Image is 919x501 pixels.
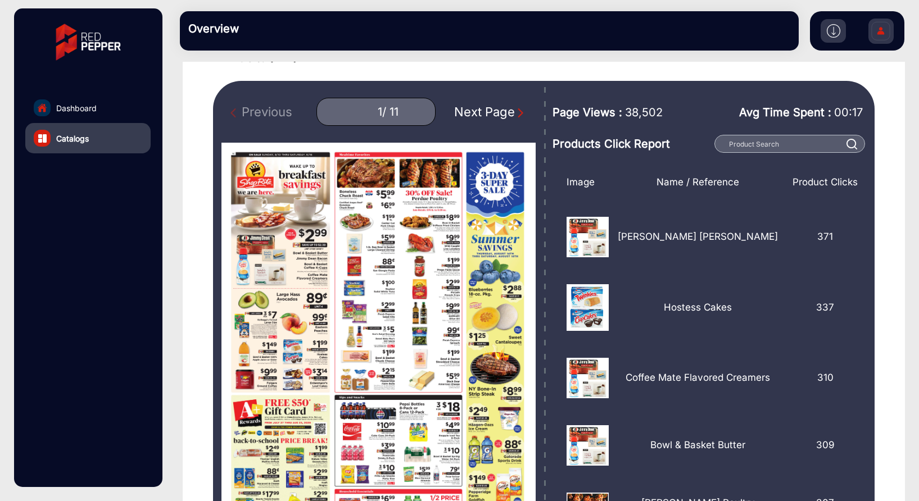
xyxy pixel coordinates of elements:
[846,139,858,149] img: prodSearch%20_white.svg
[626,371,770,385] p: Coffee Mate Flavored Creamers
[664,300,732,315] p: Hostess Cakes
[56,102,97,114] span: Dashboard
[382,105,399,119] div: / 11
[787,284,863,331] div: 337
[567,217,609,257] img: 1754042534000pg1_7.png
[553,137,711,151] h3: Products Click Report
[25,93,151,123] a: Dashboard
[827,24,840,38] img: h2download.svg
[553,104,622,121] span: Page Views :
[38,134,47,143] img: catalog
[714,135,865,153] input: Product Search
[650,438,745,453] p: Bowl & Basket Butter
[787,358,863,398] div: 310
[739,104,831,121] span: Avg Time Spent :
[609,175,787,190] div: Name / Reference
[625,104,663,121] span: 38,502
[787,175,863,190] div: Product Clicks
[48,14,129,70] img: vmg-logo
[567,284,609,331] img: 1754042615000pg1_28.png
[618,230,778,244] p: [PERSON_NAME] [PERSON_NAME]
[37,103,47,113] img: home
[787,425,863,466] div: 309
[515,107,526,119] img: Next Page
[25,123,151,153] a: Catalogs
[567,358,609,398] img: 1754042557000pg1_7.png
[834,106,863,119] span: 00:17
[869,13,893,52] img: Sign%20Up.svg
[56,133,89,144] span: Catalogs
[454,103,526,121] div: Next Page
[188,22,346,35] h3: Overview
[567,425,609,466] img: 1754042524000pg1_7.png
[558,175,609,190] div: Image
[787,217,863,257] div: 371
